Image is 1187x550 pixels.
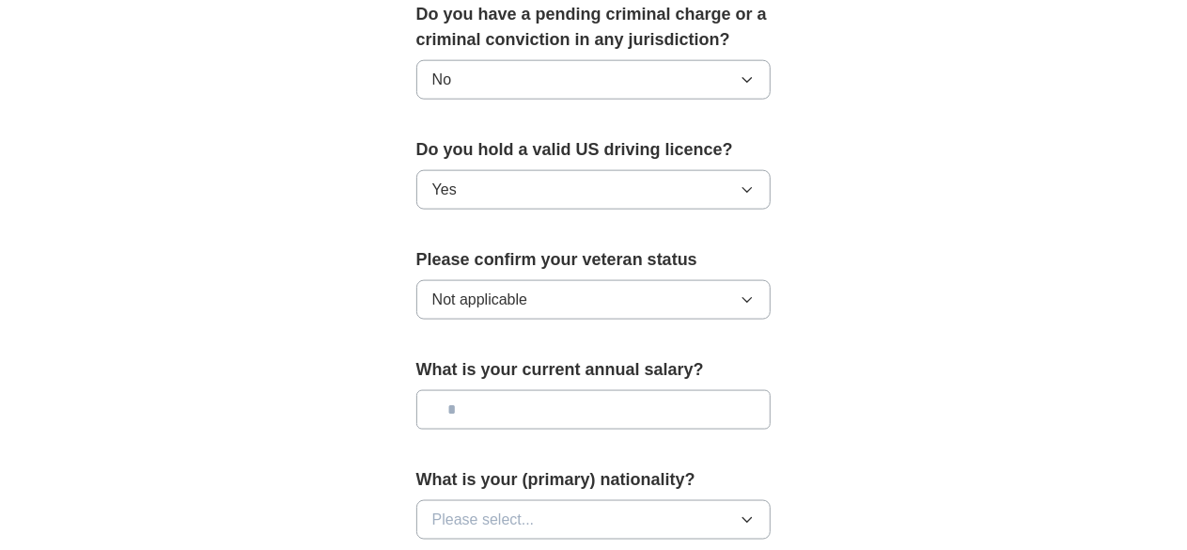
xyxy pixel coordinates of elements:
label: Do you hold a valid US driving licence? [416,137,772,163]
label: Do you have a pending criminal charge or a criminal conviction in any jurisdiction? [416,2,772,53]
button: Not applicable [416,280,772,320]
button: No [416,60,772,100]
span: No [432,69,451,91]
label: What is your (primary) nationality? [416,467,772,493]
label: What is your current annual salary? [416,357,772,383]
button: Please select... [416,500,772,540]
button: Yes [416,170,772,210]
span: Please select... [432,509,535,531]
span: Yes [432,179,457,201]
span: Not applicable [432,289,527,311]
label: Please confirm your veteran status [416,247,772,273]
